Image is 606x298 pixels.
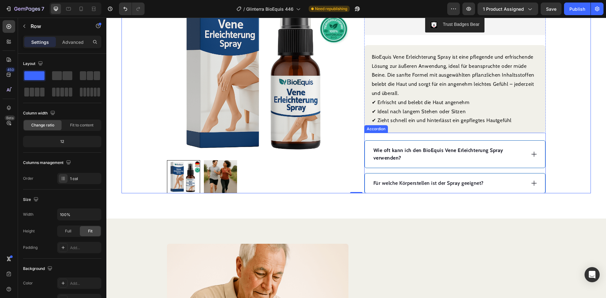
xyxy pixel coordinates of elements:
div: Height [23,228,35,234]
div: Accordion [259,108,280,114]
div: Color [23,280,33,286]
div: Layout [23,60,44,68]
iframe: Design area [106,18,606,298]
span: Fit to content [70,122,93,128]
button: Publish [564,3,591,15]
p: ✔ Erfrischt und belebt die Haut angenehm ✔ Ideal nach langem Stehen oder Sitzen ✔ Zieht schnell e... [265,82,406,106]
span: Full [65,228,71,234]
div: Columns management [23,159,72,167]
p: 7 [41,5,44,13]
span: Save [546,6,556,12]
button: 1 product assigned [478,3,538,15]
strong: Wie oft kann ich den BioEquis Vene Erleichterung Spray verwenden? [267,130,397,143]
div: Open Intercom Messenger [585,267,600,282]
div: Beta [5,115,15,120]
span: 1 product assigned [483,6,524,12]
span: Fit [88,228,92,234]
img: CLDR_q6erfwCEAE=.png [324,3,331,11]
div: 450 [6,67,15,72]
button: Save [541,3,561,15]
span: Change ratio [31,122,54,128]
div: Publish [569,6,585,12]
p: Für welche Körperstellen ist der Spray geeignet? [267,162,377,169]
p: BioEquis Vene Erleichterung Spray ist eine pflegende und erfrischende Lösung zur äußeren Anwendun... [265,36,428,79]
span: Glinterra BioEquis 446 [246,6,294,12]
div: Trust Badges Bear [336,3,373,10]
span: Need republishing [315,6,347,12]
p: Advanced [62,39,84,45]
button: 7 [3,3,47,15]
div: Background [23,265,54,273]
div: Add... [70,245,100,251]
div: Column width [23,109,56,118]
div: Width [23,212,33,217]
div: Padding [23,245,38,250]
p: Settings [31,39,49,45]
input: Auto [57,209,101,220]
span: / [243,6,245,12]
div: 12 [24,137,100,146]
div: Order [23,176,33,181]
div: 1 col [70,176,100,182]
div: Undo/Redo [119,3,145,15]
div: Add... [70,281,100,286]
p: Row [31,22,84,30]
div: Size [23,196,40,204]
